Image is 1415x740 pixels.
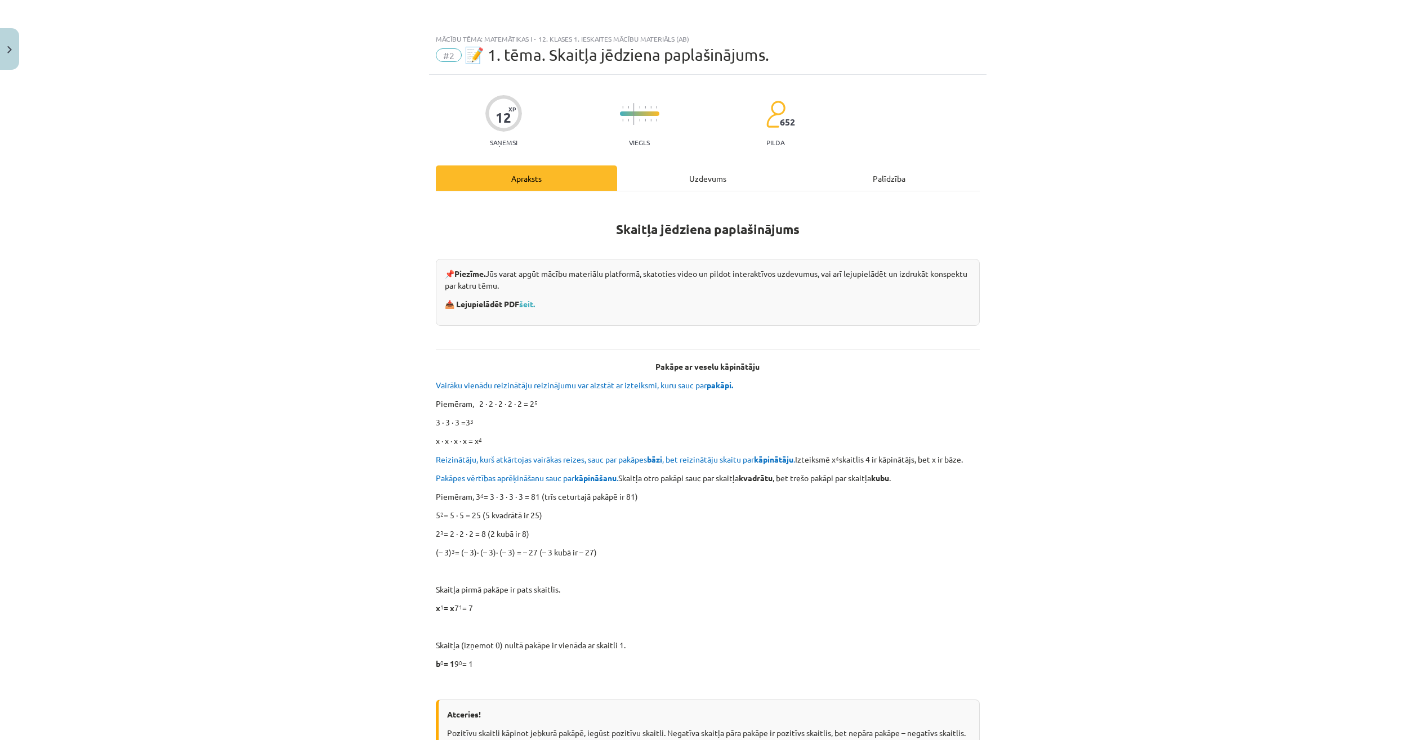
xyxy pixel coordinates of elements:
sup: 4 [480,491,484,500]
span: 652 [780,117,795,127]
span: Vairāku vienādu reizinātāju reizinājumu var aizstāt ar izteiksmi, kuru sauc par [436,380,735,390]
strong: Piezīme. [454,268,485,279]
img: students-c634bb4e5e11cddfef0936a35e636f08e4e9abd3cc4e673bd6f9a4125e45ecb1.svg [766,100,785,128]
strong: 📥 Lejupielādēt PDF [445,299,537,309]
img: icon-short-line-57e1e144782c952c97e751825c79c345078a6d821885a25fce030b3d8c18986b.svg [656,106,657,109]
sup: 4 [836,454,839,463]
p: x ∙ x ∙ x ∙ x = x [436,435,980,447]
img: icon-short-line-57e1e144782c952c97e751825c79c345078a6d821885a25fce030b3d8c18986b.svg [645,119,646,122]
div: 12 [496,110,511,125]
b: = 1 [444,658,454,669]
sup: 0 [459,658,462,667]
span: XP [508,106,516,112]
div: Palīdzība [798,165,980,191]
sup: 0 [440,658,444,667]
img: icon-short-line-57e1e144782c952c97e751825c79c345078a6d821885a25fce030b3d8c18986b.svg [650,119,651,122]
div: Mācību tēma: Matemātikas i - 12. klases 1. ieskaites mācību materiāls (ab) [436,35,980,43]
p: 📌 Jūs varat apgūt mācību materiālu platformā, skatoties video un pildot interaktīvos uzdevumus, v... [445,268,971,291]
p: Skaitļa otro pakāpi sauc par skaitļa , bet trešo pakāpi par skaitļa . [436,472,980,484]
b: kāpinātāju [754,454,793,464]
div: Uzdevums [617,165,798,191]
div: Apraksts [436,165,617,191]
img: icon-short-line-57e1e144782c952c97e751825c79c345078a6d821885a25fce030b3d8c18986b.svg [622,119,623,122]
b: Pakāpe ar veselu kāpinātāju [655,361,760,371]
img: icon-long-line-d9ea69661e0d244f92f715978eff75569469978d946b2353a9bb055b3ed8787d.svg [633,103,635,125]
img: icon-short-line-57e1e144782c952c97e751825c79c345078a6d821885a25fce030b3d8c18986b.svg [645,106,646,109]
sup: 1 [440,603,444,611]
img: icon-short-line-57e1e144782c952c97e751825c79c345078a6d821885a25fce030b3d8c18986b.svg [639,119,640,122]
span: Reizinātāju, kurš atkārtojas vairākas reizes, sauc par pakāpes , bet reizinātāju skaitu par . [436,454,795,464]
p: 7 = 7 [436,602,980,614]
sup: 3 [470,417,474,425]
img: icon-short-line-57e1e144782c952c97e751825c79c345078a6d821885a25fce030b3d8c18986b.svg [639,106,640,109]
span: 📝 1. tēma. Skaitļa jēdziena paplašinājums. [465,46,769,64]
p: Skaitļa pirmā pakāpe ir pats skaitlis. [436,584,980,595]
sup: 3 [452,547,455,555]
b: b [436,658,440,669]
p: Skaitļa (izņemot 0) nultā pakāpe ir vienāda ar skaitli 1. [436,639,980,651]
p: Izteiksmē x skaitlis 4 ir kāpinātājs, bet x ir bāze. [436,454,980,465]
p: 5 = 5 ∙ 5 = 25 (5 kvadrātā ir 25) [436,509,980,521]
b: Atceries! [447,709,481,719]
p: pilda [766,138,784,146]
img: icon-short-line-57e1e144782c952c97e751825c79c345078a6d821885a25fce030b3d8c18986b.svg [650,106,651,109]
p: Saņemsi [485,138,522,146]
strong: Skaitļa jēdziena paplašinājums [616,221,800,237]
p: (– 3) = (– 3)∙ (– 3)∙ (– 3) = – 27 (– 3 kubā ir – 27) [436,546,980,558]
sup: 5 [534,398,538,407]
img: icon-close-lesson-0947bae3869378f0d4975bcd49f059093ad1ed9edebbc8119c70593378902aed.svg [7,46,12,53]
p: 9 = 1 [436,658,980,670]
p: Piemēram, 3 = 3 ∙ 3 ∙ 3 ∙ 3 = 81 (trīs ceturtajā pakāpē ir 81) [436,491,980,503]
p: Pozitīvu skaitli kāpinot jebkurā pakāpē, iegūst pozitīvu skaitli. Negatīva skaitļa pāra pakāpe ir... [447,727,971,739]
p: Piemēram, 2 ∙ 2 ∙ 2 ∙ 2 ∙ 2 = 2 [436,398,980,410]
img: icon-short-line-57e1e144782c952c97e751825c79c345078a6d821885a25fce030b3d8c18986b.svg [628,119,629,122]
b: kāpināšanu [574,473,617,483]
img: icon-short-line-57e1e144782c952c97e751825c79c345078a6d821885a25fce030b3d8c18986b.svg [628,106,629,109]
img: icon-short-line-57e1e144782c952c97e751825c79c345078a6d821885a25fce030b3d8c18986b.svg [656,119,657,122]
p: Viegls [629,138,650,146]
b: kubu [871,473,889,483]
p: 2 = 2 ∙ 2 ∙ 2 = 8 (2 kubā ir 8) [436,528,980,540]
img: icon-short-line-57e1e144782c952c97e751825c79c345078a6d821885a25fce030b3d8c18986b.svg [622,106,623,109]
a: šeit. [519,299,535,309]
b: = x [444,603,454,613]
b: x [436,603,440,613]
b: bāzi [647,454,662,464]
span: Pakāpes vērtības aprēķināšanu sauc par . [436,473,618,483]
sup: 1 [459,603,462,611]
b: pakāpi. [707,380,733,390]
p: 3 ∙ 3 ∙ 3 =3 [436,416,980,428]
sup: 2 [440,510,444,518]
b: kvadrātu [739,473,773,483]
sup: 4 [479,436,482,444]
span: #2 [436,48,462,62]
sup: 3 [440,528,444,537]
